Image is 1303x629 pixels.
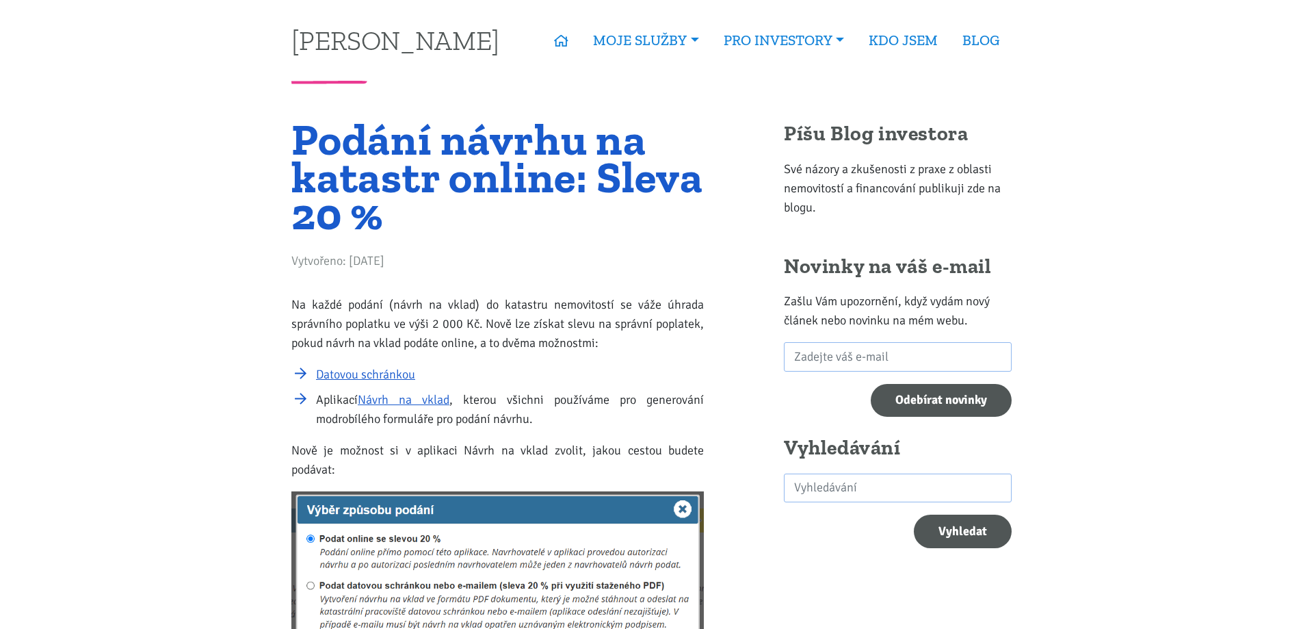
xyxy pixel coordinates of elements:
[291,441,704,479] p: Nově je možnost si v aplikaci Návrh na vklad zvolit, jakou cestou budete podávat:
[856,25,950,56] a: KDO JSEM
[291,251,704,277] div: Vytvořeno: [DATE]
[784,159,1012,217] p: Své názory a zkušenosti z praxe z oblasti nemovitostí a financování publikuji zde na blogu.
[711,25,856,56] a: PRO INVESTORY
[358,392,449,407] a: Návrh na vklad
[784,342,1012,372] input: Zadejte váš e-mail
[784,121,1012,147] h2: Píšu Blog investora
[784,292,1012,330] p: Zašlu Vám upozornění, když vydám nový článek nebo novinku na mém webu.
[784,254,1012,280] h2: Novinky na váš e-mail
[784,435,1012,461] h2: Vyhledávání
[950,25,1012,56] a: BLOG
[784,474,1012,503] input: search
[914,515,1012,548] button: Vyhledat
[316,367,415,382] a: Datovou schránkou
[291,295,704,352] p: Na každé podání (návrh na vklad) do katastru nemovitostí se váže úhrada správního poplatku ve výš...
[291,121,704,233] h1: Podání návrhu na katastr online: Sleva 20 %
[291,27,499,53] a: [PERSON_NAME]
[581,25,711,56] a: MOJE SLUŽBY
[316,390,704,428] li: Aplikací , kterou všichni používáme pro generování modrobílého formuláře pro podání návrhu.
[871,384,1012,418] input: Odebírat novinky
